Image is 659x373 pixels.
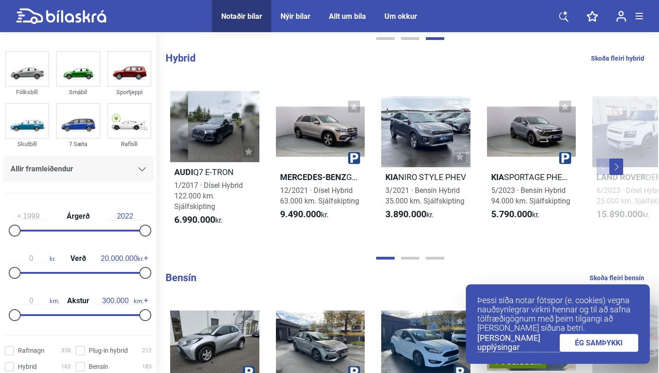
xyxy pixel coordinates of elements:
[170,80,259,244] a: AudiQ7 E-TRON1/2017 · Dísel Hybrid122.000 km. Sjálfskipting6.990.000kr.
[477,333,560,352] a: [PERSON_NAME] upplýsingar
[534,358,542,367] span: kr.
[142,362,152,372] span: 185
[401,257,419,260] button: Page 2
[376,257,395,260] button: Page 1
[61,362,71,372] span: 165
[426,257,444,260] button: Page 3
[11,163,73,175] span: Allir framleiðendur
[487,80,576,244] a: KiaSPORTAGE PHEV STYLE5/2023 · Bensín Hybrid94.000 km. Sjálfskipting5.790.000kr.
[101,254,143,263] span: kr.
[5,139,49,149] div: Skutbíll
[64,213,92,220] span: Árgerð
[280,172,346,182] b: Mercedes-Benz
[280,186,359,205] span: 12/2021 · Dísel Hybrid 63.000 km. Sjálfskipting
[174,214,215,225] b: 6.990.000
[107,139,151,149] div: Rafbíll
[13,254,56,263] span: kr.
[97,297,143,305] span: km.
[18,346,45,356] span: Rafmagn
[89,362,108,372] span: Bensín
[401,37,419,40] button: Page 2
[376,37,395,40] button: Page 1
[426,37,444,40] button: Page 3
[107,87,151,97] div: Sportjeppi
[491,209,539,220] span: kr.
[174,167,193,177] b: Audi
[56,87,100,97] div: Smábíl
[385,209,426,220] b: 3.890.000
[13,297,59,305] span: km.
[221,12,262,21] a: Notaðir bílar
[65,297,92,305] span: Akstur
[491,186,570,205] span: 5/2023 · Bensín Hybrid 94.000 km. Sjálfskipting
[174,215,223,226] span: kr.
[494,357,542,366] span: 700.000
[381,80,470,244] a: KiaNIRO STYLE PHEV3/2021 · Bensín Hybrid35.000 km. Sjálfskipting3.890.000kr.
[276,80,365,244] a: Mercedes-BenzGLE 350 DE 4MATIC PURE12/2021 · Dísel Hybrid63.000 km. Sjálfskipting9.490.000kr.
[89,346,128,356] span: Plug-in hybrid
[329,12,366,21] a: Allt um bíla
[616,11,626,22] img: user-login.svg
[491,209,532,220] b: 5.790.000
[166,52,195,64] b: Hybrid
[5,87,49,97] div: Fólksbíll
[596,209,650,220] span: kr.
[477,296,638,333] p: Þessi síða notar fótspor (e. cookies) vegna nauðsynlegrar virkni hennar og til að safna tölfræðig...
[596,158,610,175] button: Previous
[174,181,243,211] span: 1/2017 · Dísel Hybrid 122.000 km. Sjálfskipting
[385,172,398,182] b: Kia
[560,334,639,352] a: ÉG SAMÞYKKI
[61,346,71,356] span: 358
[166,272,196,283] b: Bensín
[590,272,644,284] a: Skoða fleiri bensín
[381,172,470,182] h2: NIRO STYLE PHEV
[487,172,576,182] h2: SPORTAGE PHEV STYLE
[609,158,623,175] button: Next
[142,346,152,356] span: 212
[56,139,100,149] div: 7 Sæta
[276,172,365,182] h2: GLE 350 DE 4MATIC PURE
[281,12,310,21] a: Nýir bílar
[596,209,642,220] b: 15.890.000
[68,255,88,262] span: Verð
[170,167,259,177] h2: Q7 E-TRON
[385,209,434,220] span: kr.
[18,362,37,372] span: Hybrid
[591,52,644,64] a: Skoða fleiri hybrid
[596,172,646,182] b: Land Rover
[280,209,328,220] span: kr.
[384,12,417,21] a: Um okkur
[280,209,321,220] b: 9.490.000
[385,186,464,205] span: 3/2021 · Bensín Hybrid 35.000 km. Sjálfskipting
[491,172,504,182] b: Kia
